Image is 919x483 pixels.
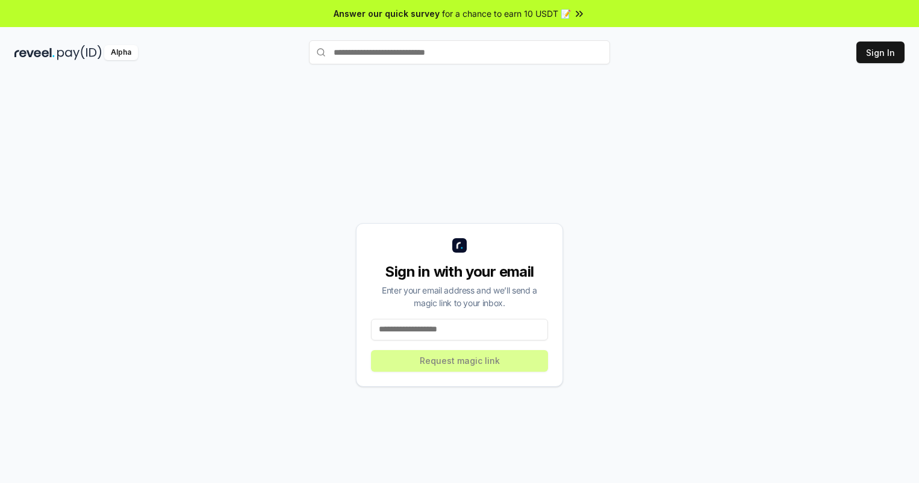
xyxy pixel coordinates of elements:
div: Enter your email address and we’ll send a magic link to your inbox. [371,284,548,309]
div: Sign in with your email [371,262,548,281]
button: Sign In [856,42,905,63]
span: Answer our quick survey [334,7,440,20]
img: pay_id [57,45,102,60]
span: for a chance to earn 10 USDT 📝 [442,7,571,20]
img: logo_small [452,238,467,253]
div: Alpha [104,45,138,60]
img: reveel_dark [14,45,55,60]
